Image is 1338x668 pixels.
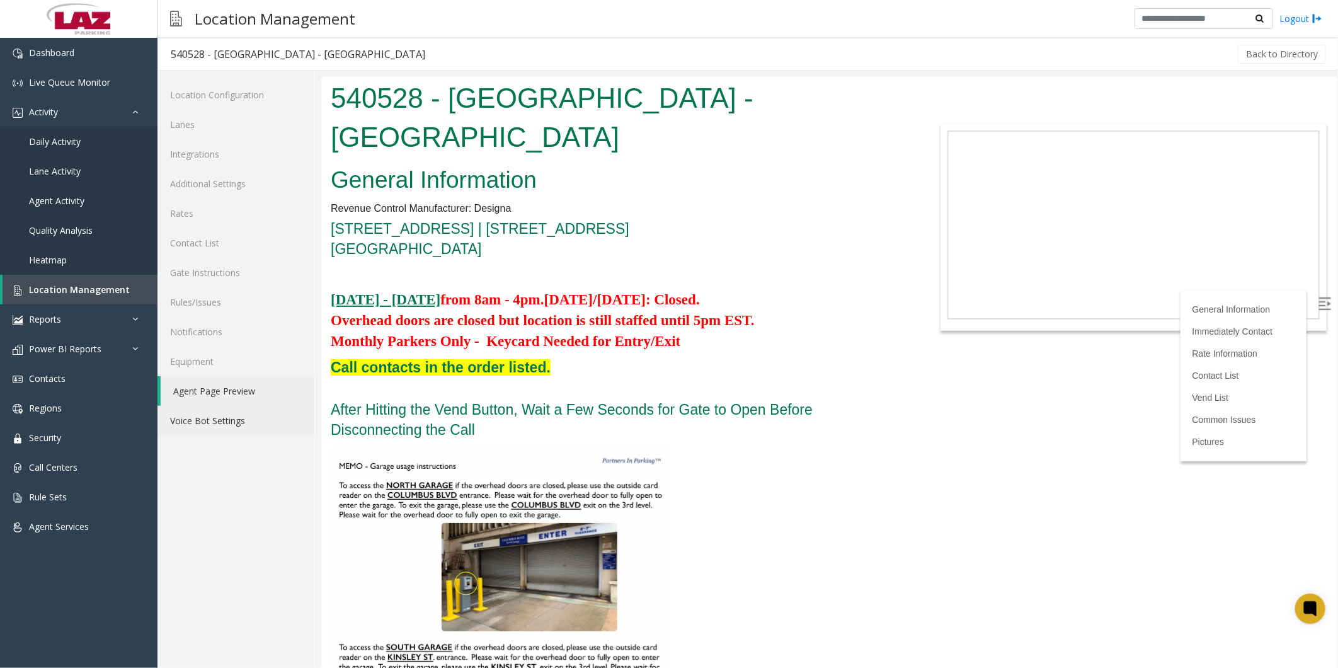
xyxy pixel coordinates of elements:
[29,521,89,533] span: Agent Services
[13,108,23,118] img: 'icon'
[13,404,23,414] img: 'icon'
[161,376,314,406] a: Agent Page Preview
[13,345,23,355] img: 'icon'
[157,199,314,228] a: Rates
[29,402,62,414] span: Regions
[871,294,918,304] a: Contact List
[29,47,74,59] span: Dashboard
[29,343,101,355] span: Power BI Reports
[9,142,583,182] h4: [STREET_ADDRESS] | [STREET_ADDRESS] [GEOGRAPHIC_DATA]
[119,215,222,231] span: from 8am - 4pm.
[9,87,583,120] h2: General Information
[997,221,1010,233] img: Open/Close Sidebar Menu
[157,317,314,347] a: Notifications
[29,195,84,207] span: Agent Activity
[871,360,903,370] a: Pictures
[157,347,314,376] a: Equipment
[157,228,314,258] a: Contact List
[29,106,58,118] span: Activity
[13,78,23,88] img: 'icon'
[9,2,583,79] h1: 540528 - [GEOGRAPHIC_DATA] - [GEOGRAPHIC_DATA]
[13,374,23,384] img: 'icon'
[1279,12,1322,25] a: Logout
[871,227,949,238] a: General Information
[29,313,61,325] span: Reports
[157,287,314,317] a: Rules/Issues
[3,275,157,304] a: Location Management
[29,254,67,266] span: Heatmap
[157,80,314,110] a: Location Configuration
[13,522,23,533] img: 'icon'
[1238,45,1326,64] button: Back to Directory
[29,224,93,236] span: Quality Analysis
[9,323,583,363] h4: After Hitting the Vend Button, Wait a Few Seconds for Gate to Open Before Disconnecting the Call
[29,372,66,384] span: Contacts
[171,46,425,62] div: 540528 - [GEOGRAPHIC_DATA] - [GEOGRAPHIC_DATA]
[9,236,433,251] span: Overhead doors are closed but location is still staffed until 5pm EST.
[157,169,314,199] a: Additional Settings
[29,165,81,177] span: Lane Activity
[13,434,23,444] img: 'icon'
[871,250,952,260] a: Immediately Contact
[9,256,359,272] span: Monthly Parkers Only - Keycard Needed for Entry/Exit
[157,110,314,139] a: Lanes
[170,3,182,34] img: pageIcon
[1312,12,1322,25] img: logout
[13,493,23,503] img: 'icon'
[157,139,314,169] a: Integrations
[871,272,937,282] a: Rate Information
[13,315,23,325] img: 'icon'
[29,284,130,296] span: Location Management
[157,406,314,435] a: Voice Bot Settings
[223,215,379,231] span: [DATE]/[DATE]: Closed.
[13,285,23,296] img: 'icon'
[29,135,81,147] span: Daily Activity
[157,258,314,287] a: Gate Instructions
[188,3,362,34] h3: Location Management
[29,76,110,88] span: Live Queue Monitor
[9,282,229,299] span: Call contacts in the order listed.
[13,463,23,473] img: 'icon'
[13,49,23,59] img: 'icon'
[9,215,119,231] span: [DATE] - [DATE]
[871,338,935,348] a: Common Issues
[871,316,908,326] a: Vend List
[9,214,119,231] a: [DATE] - [DATE]
[29,461,77,473] span: Call Centers
[29,432,61,444] span: Security
[9,126,190,137] span: Revenue Control Manufacturer: Designa
[29,491,67,503] span: Rule Sets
